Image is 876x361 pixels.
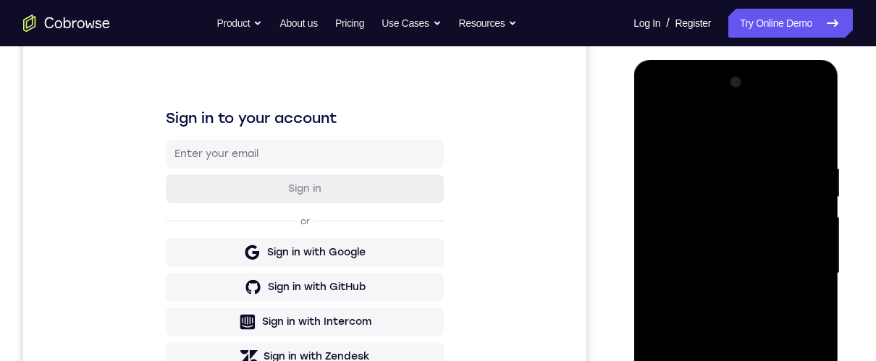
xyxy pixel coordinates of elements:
div: Sign in with GitHub [245,271,342,286]
a: Go to the home page [23,14,110,32]
button: Sign in [143,166,421,195]
a: Pricing [335,9,364,38]
button: Sign in with GitHub [143,264,421,293]
a: About us [279,9,317,38]
span: / [666,14,669,32]
a: Register [675,9,711,38]
a: Log In [633,9,660,38]
button: Resources [459,9,518,38]
input: Enter your email [151,138,412,153]
div: Sign in with Zendesk [240,341,347,355]
div: Sign in with Intercom [239,306,348,320]
button: Sign in with Intercom [143,299,421,328]
button: Product [217,9,263,38]
p: or [274,207,290,218]
a: Try Online Demo [728,9,853,38]
div: Sign in with Google [244,237,342,251]
button: Use Cases [382,9,441,38]
button: Sign in with Google [143,229,421,258]
h1: Sign in to your account [143,99,421,119]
